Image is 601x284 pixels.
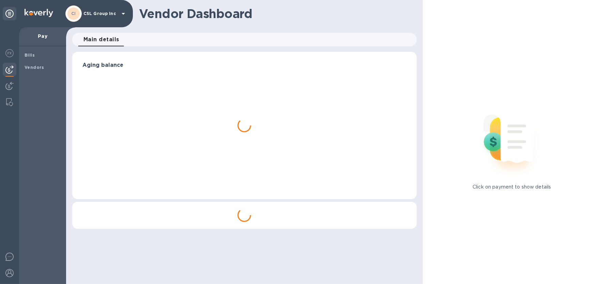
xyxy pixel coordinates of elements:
img: Foreign exchange [5,49,14,57]
p: Pay [25,33,61,40]
b: CI [71,11,76,16]
span: Main details [83,35,119,44]
div: Unpin categories [3,7,16,20]
p: Click on payment to show details [473,183,551,191]
p: CSL Group Inc [83,11,118,16]
h1: Vendor Dashboard [139,6,412,21]
b: Vendors [25,65,44,70]
b: Bills [25,53,35,58]
h3: Aging balance [82,62,406,69]
img: Logo [25,9,53,17]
